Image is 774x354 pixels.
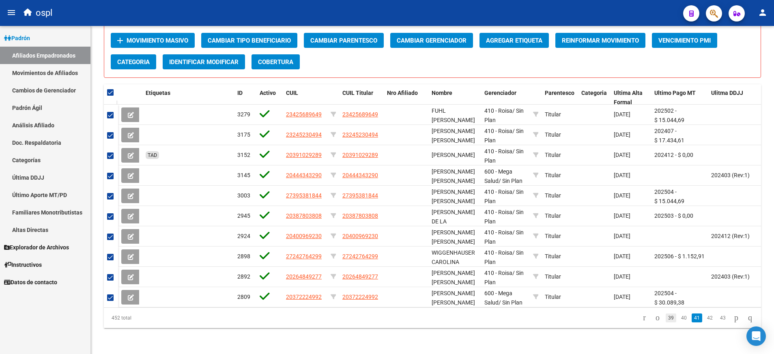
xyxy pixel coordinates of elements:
[286,294,322,300] span: 20372224992
[432,270,475,285] span: [PERSON_NAME] [PERSON_NAME]
[654,107,684,123] span: 202502 - $ 15.044,69
[545,111,561,118] span: Titular
[342,152,378,158] span: 20391029289
[115,36,125,45] mat-icon: add
[484,249,512,256] span: 410 - Roisa
[397,37,467,44] span: Cambiar Gerenciador
[111,54,156,69] button: Categoria
[581,90,607,96] span: Categoria
[432,249,475,265] span: WIGGENHAUSER CAROLINA
[256,84,283,111] datatable-header-cell: Activo
[432,152,475,158] span: [PERSON_NAME]
[342,294,378,300] span: 20372224992
[201,33,297,48] button: Cambiar Tipo Beneficiario
[342,111,378,118] span: 23425689649
[614,110,648,119] div: [DATE]
[545,273,561,280] span: Titular
[4,260,42,269] span: Instructivos
[104,308,234,328] div: 452 total
[237,172,250,178] span: 3145
[237,233,250,239] span: 2924
[286,111,322,118] span: 23425689649
[342,233,378,239] span: 20400969230
[711,273,750,280] span: 202403 (Rev:1)
[481,84,530,111] datatable-header-cell: Gerenciador
[384,84,428,111] datatable-header-cell: Nro Afiliado
[484,209,512,215] span: 410 - Roisa
[342,273,378,280] span: 20264849277
[614,150,648,160] div: [DATE]
[479,33,549,48] button: Agregar Etiqueta
[237,253,250,260] span: 2898
[310,37,377,44] span: Cambiar Parentesco
[758,8,768,17] mat-icon: person
[286,273,322,280] span: 20264849277
[342,212,378,219] span: 20387803808
[614,252,648,261] div: [DATE]
[484,290,512,306] span: 600 - Mega Salud
[252,54,300,69] button: Cobertura
[432,168,475,184] span: [PERSON_NAME] [PERSON_NAME]
[555,33,645,48] button: Reinformar Movimiento
[545,90,574,96] span: Parentesco
[614,232,648,241] div: [DATE]
[286,233,322,239] span: 20400969230
[614,211,648,221] div: [DATE]
[342,253,378,260] span: 27242764299
[234,84,256,111] datatable-header-cell: ID
[654,253,705,260] span: 202506 - $ 1.152,91
[117,58,150,66] span: Categoria
[654,152,693,158] span: 202412 - $ 0,00
[499,299,522,306] span: / Sin Plan
[342,192,378,199] span: 27395381844
[718,313,728,322] a: 43
[142,84,234,111] datatable-header-cell: Etiquetas
[716,311,729,325] li: page 43
[658,37,711,44] span: Vencimiento PMI
[148,152,157,158] span: TAD
[484,229,512,236] span: 410 - Roisa
[283,84,327,111] datatable-header-cell: CUIL
[614,191,648,200] div: [DATE]
[614,90,643,105] span: Ultima Alta Formal
[705,313,715,322] a: 42
[4,243,69,252] span: Explorador de Archivos
[286,152,322,158] span: 20391029289
[545,152,561,158] span: Titular
[652,313,663,322] a: go to previous page
[611,84,651,111] datatable-header-cell: Ultima Alta Formal
[127,37,188,44] span: Movimiento Masivo
[484,189,512,195] span: 410 - Roisa
[545,172,561,178] span: Titular
[679,313,689,322] a: 40
[237,192,250,199] span: 3003
[542,84,578,111] datatable-header-cell: Parentesco
[286,253,322,260] span: 27242764299
[614,292,648,302] div: [DATE]
[484,270,512,276] span: 410 - Roisa
[342,131,378,138] span: 23245230494
[654,189,684,204] span: 202504 - $ 15.044,69
[237,273,250,280] span: 2892
[711,233,750,239] span: 202412 (Rev:1)
[484,168,512,184] span: 600 - Mega Salud
[708,84,761,111] datatable-header-cell: Ulitma DDJJ
[237,90,243,96] span: ID
[744,313,756,322] a: go to last page
[342,172,378,178] span: 20444343290
[432,189,475,204] span: [PERSON_NAME] [PERSON_NAME]
[237,111,250,118] span: 3279
[432,128,475,153] span: [PERSON_NAME] [PERSON_NAME] [PERSON_NAME]
[146,90,170,96] span: Etiquetas
[260,90,276,96] span: Activo
[545,233,561,239] span: Titular
[169,58,239,66] span: Identificar Modificar
[432,290,475,306] span: [PERSON_NAME] [PERSON_NAME]
[432,209,475,243] span: [PERSON_NAME] DE LA [PERSON_NAME] [PERSON_NAME]
[286,90,298,96] span: CUIL
[4,278,57,287] span: Datos de contacto
[651,84,708,111] datatable-header-cell: Ultimo Pago MT
[654,90,696,96] span: Ultimo Pago MT
[237,294,250,300] span: 2809
[690,311,703,325] li: page 41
